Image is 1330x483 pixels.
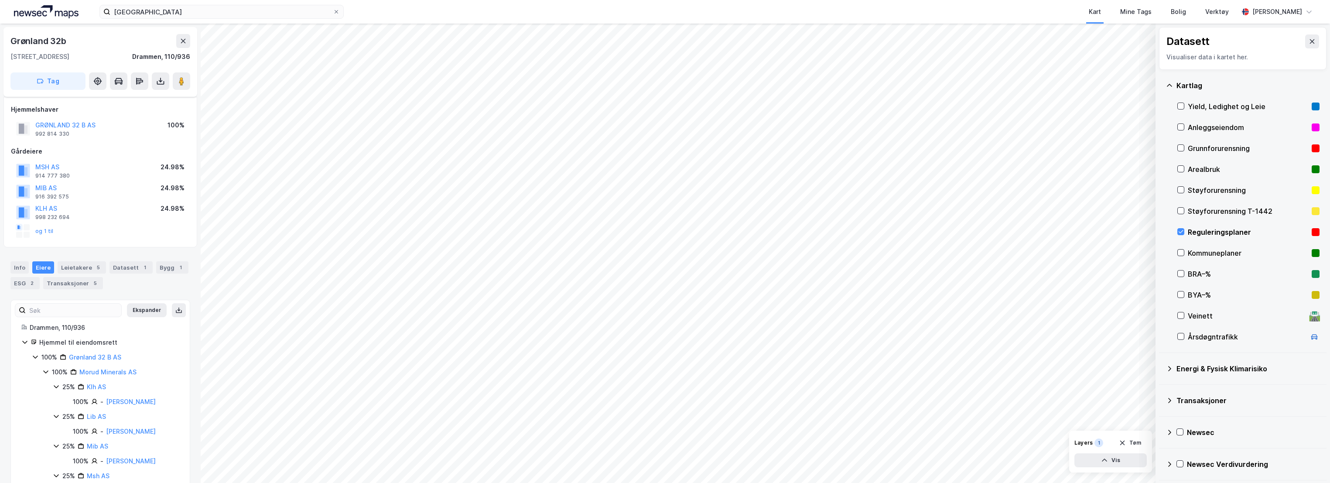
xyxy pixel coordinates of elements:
[161,162,185,172] div: 24.98%
[73,426,89,437] div: 100%
[1171,7,1186,17] div: Bolig
[156,261,188,274] div: Bygg
[176,263,185,272] div: 1
[79,368,137,376] a: Morud Minerals AS
[1286,441,1330,483] div: Kontrollprogram for chat
[1187,459,1320,469] div: Newsec Verdivurdering
[1188,227,1308,237] div: Reguleringsplaner
[11,104,190,115] div: Hjemmelshaver
[161,203,185,214] div: 24.98%
[1188,290,1308,300] div: BYA–%
[1166,52,1319,62] div: Visualiser data i kartet her.
[161,183,185,193] div: 24.98%
[35,193,69,200] div: 916 392 575
[32,261,54,274] div: Eiere
[35,214,70,221] div: 998 232 694
[1188,143,1308,154] div: Grunnforurensning
[35,130,69,137] div: 992 814 330
[62,471,75,481] div: 25%
[109,261,153,274] div: Datasett
[132,51,190,62] div: Drammen, 110/936
[1188,269,1308,279] div: BRA–%
[140,263,149,272] div: 1
[1176,395,1320,406] div: Transaksjoner
[69,353,121,361] a: Grønland 32 B AS
[1176,363,1320,374] div: Energi & Fysisk Klimarisiko
[1188,332,1306,342] div: Årsdøgntrafikk
[1309,310,1320,322] div: 🛣️
[41,352,57,363] div: 100%
[110,5,333,18] input: Søk på adresse, matrikkel, gårdeiere, leietakere eller personer
[100,426,103,437] div: -
[1176,80,1320,91] div: Kartlag
[14,5,79,18] img: logo.a4113a55bc3d86da70a041830d287a7e.svg
[1188,101,1308,112] div: Yield, Ledighet og Leie
[35,172,70,179] div: 914 777 380
[10,34,68,48] div: Grønland 32b
[106,428,156,435] a: [PERSON_NAME]
[1188,311,1306,321] div: Veinett
[87,383,106,391] a: Klh AS
[87,442,108,450] a: Mib AS
[1205,7,1229,17] div: Verktøy
[87,413,106,420] a: Lib AS
[27,279,36,288] div: 2
[11,146,190,157] div: Gårdeiere
[62,441,75,452] div: 25%
[1188,248,1308,258] div: Kommuneplaner
[1286,441,1330,483] iframe: Chat Widget
[87,472,109,480] a: Msh AS
[10,51,69,62] div: [STREET_ADDRESS]
[94,263,103,272] div: 5
[73,456,89,466] div: 100%
[62,411,75,422] div: 25%
[1074,453,1147,467] button: Vis
[1074,439,1093,446] div: Layers
[1187,427,1320,438] div: Newsec
[43,277,103,289] div: Transaksjoner
[91,279,99,288] div: 5
[73,397,89,407] div: 100%
[62,382,75,392] div: 25%
[1113,436,1147,450] button: Tøm
[100,456,103,466] div: -
[1089,7,1101,17] div: Kart
[58,261,106,274] div: Leietakere
[1166,34,1210,48] div: Datasett
[1188,122,1308,133] div: Anleggseiendom
[30,322,179,333] div: Drammen, 110/936
[1252,7,1302,17] div: [PERSON_NAME]
[10,72,85,90] button: Tag
[1188,185,1308,195] div: Støyforurensning
[100,397,103,407] div: -
[26,304,121,317] input: Søk
[106,457,156,465] a: [PERSON_NAME]
[10,277,40,289] div: ESG
[1188,206,1308,216] div: Støyforurensning T-1442
[106,398,156,405] a: [PERSON_NAME]
[168,120,185,130] div: 100%
[1094,438,1103,447] div: 1
[1120,7,1152,17] div: Mine Tags
[10,261,29,274] div: Info
[127,303,167,317] button: Ekspander
[39,337,179,348] div: Hjemmel til eiendomsrett
[1188,164,1308,175] div: Arealbruk
[52,367,68,377] div: 100%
